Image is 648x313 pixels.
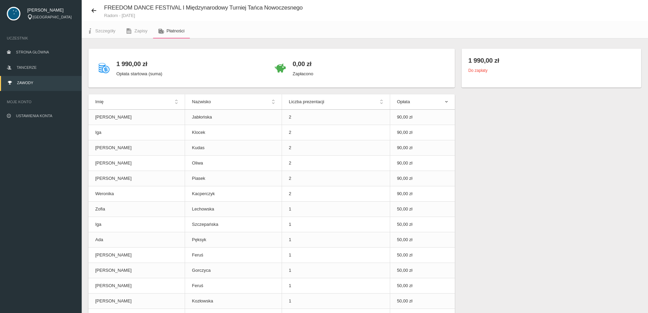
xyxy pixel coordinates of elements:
td: [PERSON_NAME] [88,248,185,263]
span: Strona główna [16,50,49,54]
div: [GEOGRAPHIC_DATA] [27,14,75,20]
small: Do zapłaty [468,68,487,73]
td: Kacperczyk [185,186,282,202]
td: 1 [282,263,390,278]
span: FREEDOM DANCE FESTIVAL I Międzynarodowy Turniej Tańca Nowoczesnego [104,4,303,11]
td: [PERSON_NAME] [88,294,185,309]
td: Kozłowska [185,294,282,309]
td: 90,00 zł [390,186,454,202]
td: 1 [282,278,390,294]
td: Gorczyca [185,263,282,278]
th: Opłata [390,94,454,110]
td: 90,00 zł [390,156,454,171]
td: 1 [282,202,390,217]
td: [PERSON_NAME] [88,278,185,294]
span: Uczestnik [7,35,75,42]
td: 2 [282,110,390,125]
span: Moje konto [7,98,75,105]
span: Tancerze [17,65,36,69]
td: Zofia [88,202,185,217]
td: [PERSON_NAME] [88,171,185,186]
h4: 0,00 zł [293,59,313,69]
td: [PERSON_NAME] [88,140,185,156]
p: Zapłacono [293,71,313,77]
span: Zapisy [134,28,147,33]
a: Szczegóły [82,24,121,38]
td: Lechowska [185,202,282,217]
td: 2 [282,186,390,202]
td: Weronika [88,186,185,202]
td: Oliwa [185,156,282,171]
span: [PERSON_NAME] [27,7,75,14]
td: Kudas [185,140,282,156]
td: 1 [282,248,390,263]
td: 90,00 zł [390,125,454,140]
td: Feruś [185,278,282,294]
td: [PERSON_NAME] [88,156,185,171]
td: [PERSON_NAME] [88,263,185,278]
a: Zapisy [121,24,153,38]
span: Płatności [167,28,185,33]
span: Szczegóły [95,28,115,33]
td: Klocek [185,125,282,140]
td: 90,00 zł [390,110,454,125]
td: Pęksyk [185,232,282,248]
td: 50,00 zł [390,278,454,294]
th: Nazwisko [185,94,282,110]
img: svg [7,7,20,20]
td: 1 [282,232,390,248]
td: Jabłońska [185,110,282,125]
td: 50,00 zł [390,248,454,263]
td: Piasek [185,171,282,186]
h4: 1 990,00 zł [468,56,634,65]
td: 2 [282,125,390,140]
td: Szczepańska [185,217,282,232]
td: 50,00 zł [390,232,454,248]
td: 1 [282,217,390,232]
td: 50,00 zł [390,202,454,217]
span: Ustawienia konta [16,114,52,118]
td: 2 [282,171,390,186]
h4: 1 990,00 zł [116,59,162,69]
td: 2 [282,140,390,156]
td: [PERSON_NAME] [88,110,185,125]
td: 90,00 zł [390,140,454,156]
td: Iga [88,217,185,232]
td: 1 [282,294,390,309]
a: Płatności [153,24,190,38]
td: 50,00 zł [390,294,454,309]
p: Opłata startowa (suma) [116,71,162,77]
span: Zawody [17,81,33,85]
td: Feruś [185,248,282,263]
td: 50,00 zł [390,217,454,232]
td: Iga [88,125,185,140]
th: Liczba prezentacji [282,94,390,110]
small: Radom - [DATE] [104,13,303,18]
td: 2 [282,156,390,171]
th: Imię [88,94,185,110]
td: Ada [88,232,185,248]
td: 50,00 zł [390,263,454,278]
td: 90,00 zł [390,171,454,186]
